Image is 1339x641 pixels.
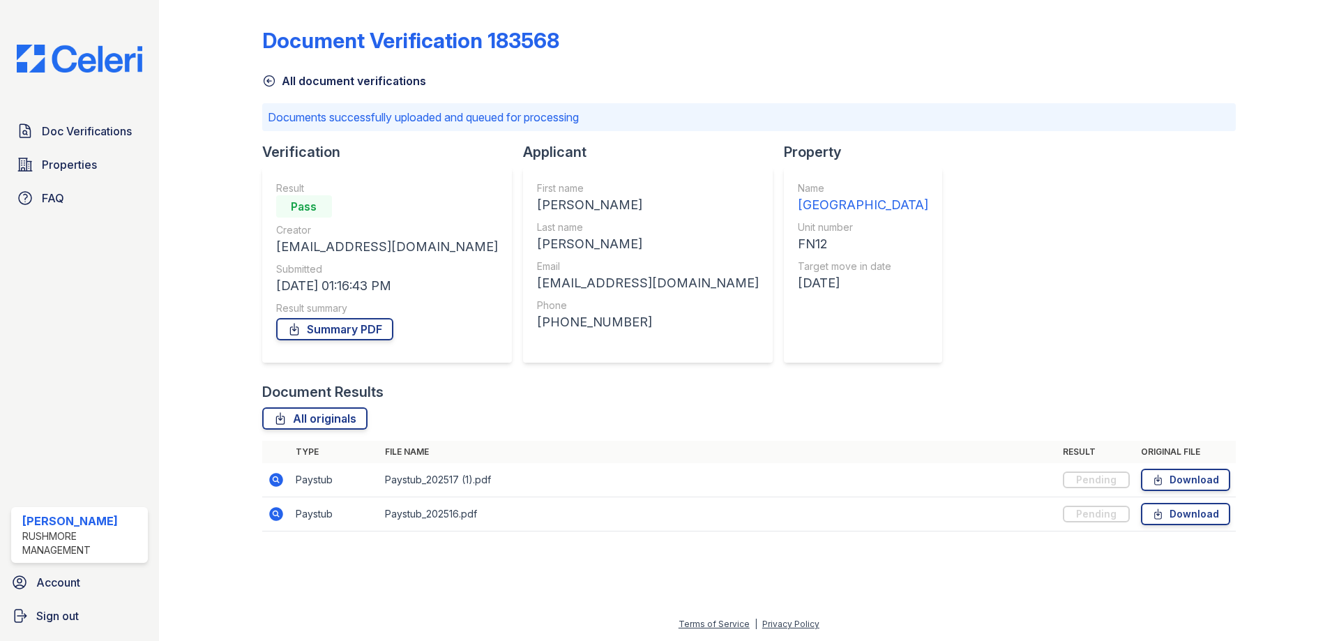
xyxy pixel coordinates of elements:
span: Account [36,574,80,591]
a: Terms of Service [679,619,750,629]
div: Document Verification 183568 [262,28,559,53]
div: Document Results [262,382,384,402]
div: Property [784,142,953,162]
div: [DATE] [798,273,928,293]
th: Original file [1135,441,1236,463]
a: All originals [262,407,368,430]
div: Submitted [276,262,498,276]
div: Rushmore Management [22,529,142,557]
div: [DATE] 01:16:43 PM [276,276,498,296]
img: CE_Logo_Blue-a8612792a0a2168367f1c8372b55b34899dd931a85d93a1a3d3e32e68fde9ad4.png [6,45,153,73]
div: [PERSON_NAME] [537,195,759,215]
div: | [755,619,757,629]
div: Applicant [523,142,784,162]
a: FAQ [11,184,148,212]
div: Unit number [798,220,928,234]
a: Download [1141,503,1230,525]
div: [PERSON_NAME] [537,234,759,254]
div: FN12 [798,234,928,254]
div: [PHONE_NUMBER] [537,312,759,332]
a: Privacy Policy [762,619,819,629]
a: Sign out [6,602,153,630]
div: [GEOGRAPHIC_DATA] [798,195,928,215]
div: Creator [276,223,498,237]
span: Properties [42,156,97,173]
div: Result summary [276,301,498,315]
div: Email [537,259,759,273]
a: Doc Verifications [11,117,148,145]
a: Download [1141,469,1230,491]
th: Result [1057,441,1135,463]
a: All document verifications [262,73,426,89]
span: Doc Verifications [42,123,132,139]
td: Paystub_202516.pdf [379,497,1057,531]
td: Paystub [290,463,379,497]
div: Pass [276,195,332,218]
td: Paystub [290,497,379,531]
span: Sign out [36,608,79,624]
div: Pending [1063,506,1130,522]
span: FAQ [42,190,64,206]
p: Documents successfully uploaded and queued for processing [268,109,1230,126]
div: Result [276,181,498,195]
div: [EMAIL_ADDRESS][DOMAIN_NAME] [537,273,759,293]
a: Properties [11,151,148,179]
a: Account [6,568,153,596]
th: File name [379,441,1057,463]
td: Paystub_202517 (1).pdf [379,463,1057,497]
div: Last name [537,220,759,234]
div: Phone [537,299,759,312]
th: Type [290,441,379,463]
div: Target move in date [798,259,928,273]
a: Name [GEOGRAPHIC_DATA] [798,181,928,215]
a: Summary PDF [276,318,393,340]
div: [EMAIL_ADDRESS][DOMAIN_NAME] [276,237,498,257]
div: Pending [1063,472,1130,488]
div: First name [537,181,759,195]
div: [PERSON_NAME] [22,513,142,529]
div: Name [798,181,928,195]
div: Verification [262,142,523,162]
